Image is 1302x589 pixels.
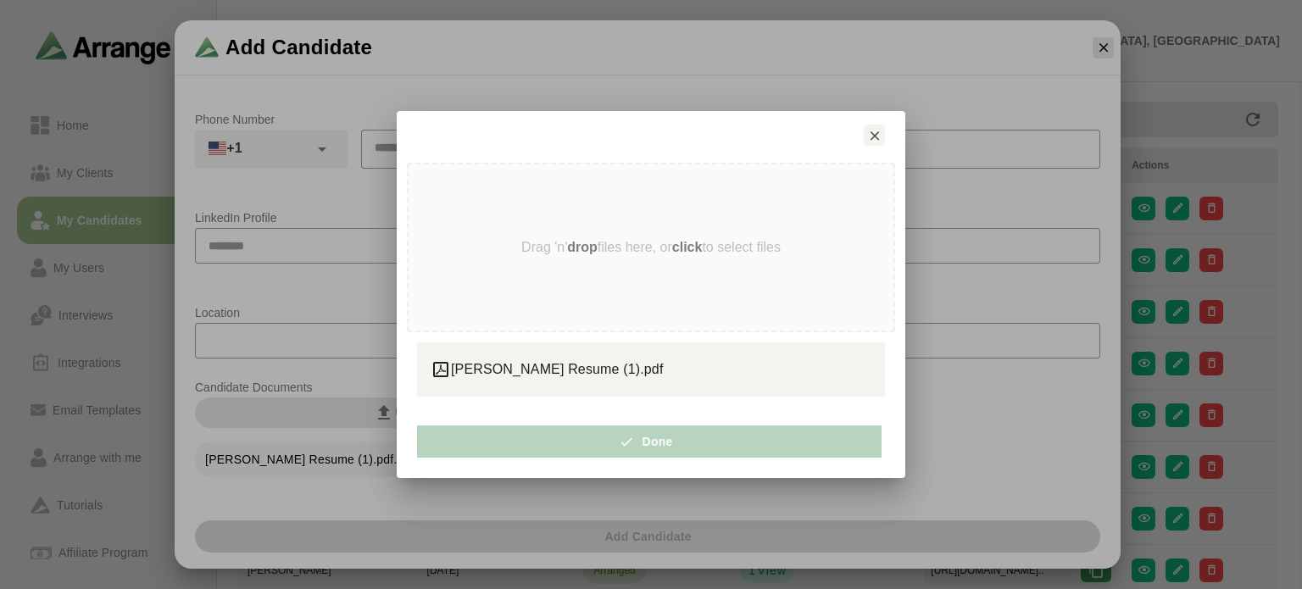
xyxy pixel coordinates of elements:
[521,240,781,255] p: Drag 'n' files here, or to select files
[672,240,703,254] strong: click
[417,425,882,458] button: Done
[567,240,598,254] strong: drop
[626,425,672,458] span: Done
[431,359,871,381] div: [PERSON_NAME] Resume (1).pdf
